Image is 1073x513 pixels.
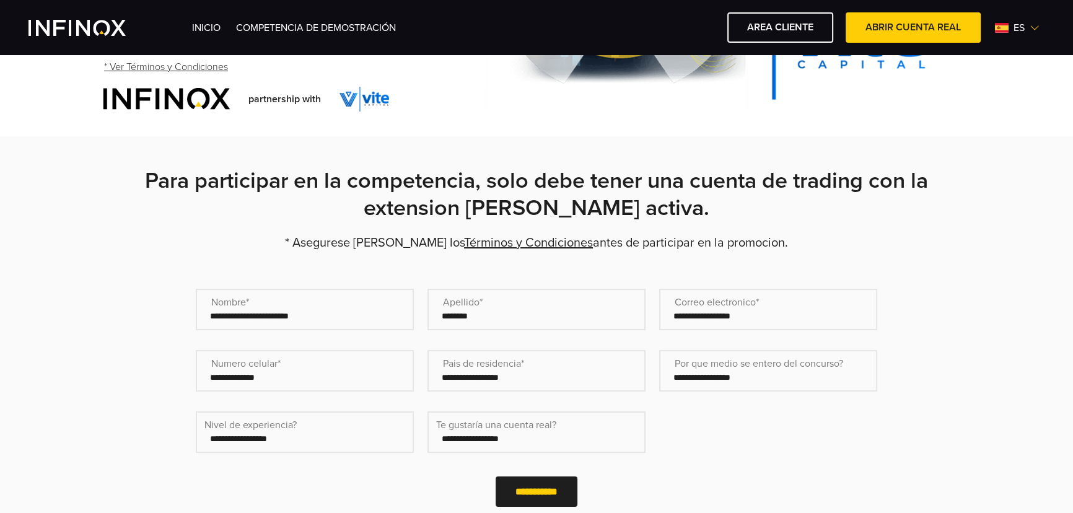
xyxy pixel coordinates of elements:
[248,92,321,107] span: partnership with
[846,12,981,43] a: ABRIR CUENTA REAL
[28,20,155,36] a: INFINOX Vite
[103,52,229,82] a: * Ver Términos y Condiciones
[192,22,221,34] a: INICIO
[464,235,593,250] a: Términos y Condiciones
[103,234,970,252] p: * Asegurese [PERSON_NAME] los antes de participar en la promocion.
[236,22,396,34] a: Competencia de Demostración
[1009,20,1030,35] span: es
[145,167,928,221] strong: Para participar en la competencia, solo debe tener una cuenta de trading con la extension [PERSON...
[727,12,833,43] a: AREA CLIENTE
